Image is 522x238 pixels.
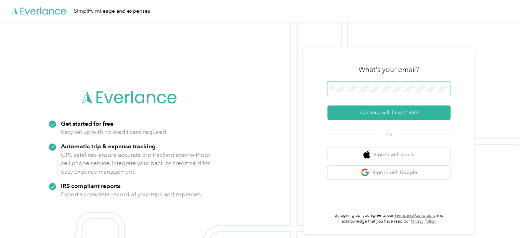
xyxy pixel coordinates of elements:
[363,150,370,159] img: apple logo
[361,168,369,177] img: google logo
[327,213,451,225] p: By signing up, you agree to our and acknowledge that you have read our .
[327,166,451,179] button: google logoSign in with Google
[61,151,210,176] p: GPS satellites ensure accurate trip tracking even without cell phone service. Integrate your bank...
[61,190,203,199] p: Export a complete record of your trips and expenses.
[411,219,435,224] a: Privacy Policy
[327,148,451,161] button: apple logoSign in with Apple
[394,213,435,218] a: Terms and Conditions
[74,7,150,15] div: Simplify mileage and expenses
[327,105,451,120] button: Continue with Email / SSO
[358,65,419,74] h3: What's your email?
[377,131,401,138] span: OR
[61,182,121,189] strong: IRS compliant reports
[61,120,114,127] strong: Get started for free
[61,128,166,136] p: Easy set up with no credit card required
[61,142,156,150] strong: Automatic trip & expense tracking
